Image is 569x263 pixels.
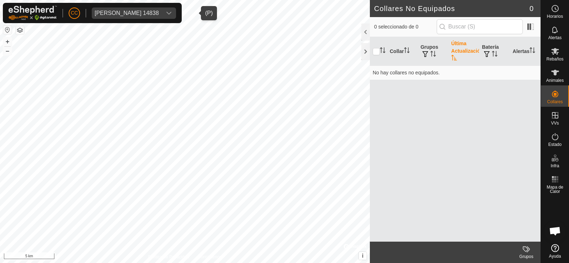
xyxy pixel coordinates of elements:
[510,37,541,66] th: Alertas
[548,36,562,40] span: Alertas
[451,56,457,62] p-sorticon: Activar para ordenar
[362,253,363,259] span: i
[549,254,561,258] span: Ayuda
[547,14,563,19] span: Horarios
[546,78,564,83] span: Animales
[530,48,535,54] p-sorticon: Activar para ordenar
[3,37,12,46] button: +
[359,252,367,260] button: i
[3,26,12,34] button: Restablecer Mapa
[544,220,566,242] div: Chat abierto
[492,52,498,58] p-sorticon: Activar para ordenar
[547,100,563,104] span: Collares
[551,121,559,125] span: VVs
[9,6,57,20] img: Logo Gallagher
[404,48,410,54] p-sorticon: Activar para ordenar
[387,37,418,66] th: Collar
[370,65,541,80] td: No hay collares no equipados.
[448,37,479,66] th: Última Actualización
[162,7,176,19] div: dropdown trigger
[541,241,569,261] a: Ayuda
[418,37,448,66] th: Grupos
[16,26,24,35] button: Capas del Mapa
[380,48,385,54] p-sorticon: Activar para ordenar
[374,4,530,13] h2: Collares No Equipados
[479,37,510,66] th: Batería
[198,254,222,260] a: Contáctenos
[512,253,541,260] div: Grupos
[546,57,563,61] span: Rebaños
[95,10,159,16] div: [PERSON_NAME] 14838
[3,47,12,55] button: –
[437,19,523,34] input: Buscar (S)
[71,9,78,17] span: CC
[551,164,559,168] span: Infra
[548,142,562,147] span: Estado
[530,3,533,14] span: 0
[374,23,437,31] span: 0 seleccionado de 0
[543,185,567,194] span: Mapa de Calor
[148,254,189,260] a: Política de Privacidad
[430,52,436,58] p-sorticon: Activar para ordenar
[92,7,162,19] span: Remedios Marcos Quevedo 14838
